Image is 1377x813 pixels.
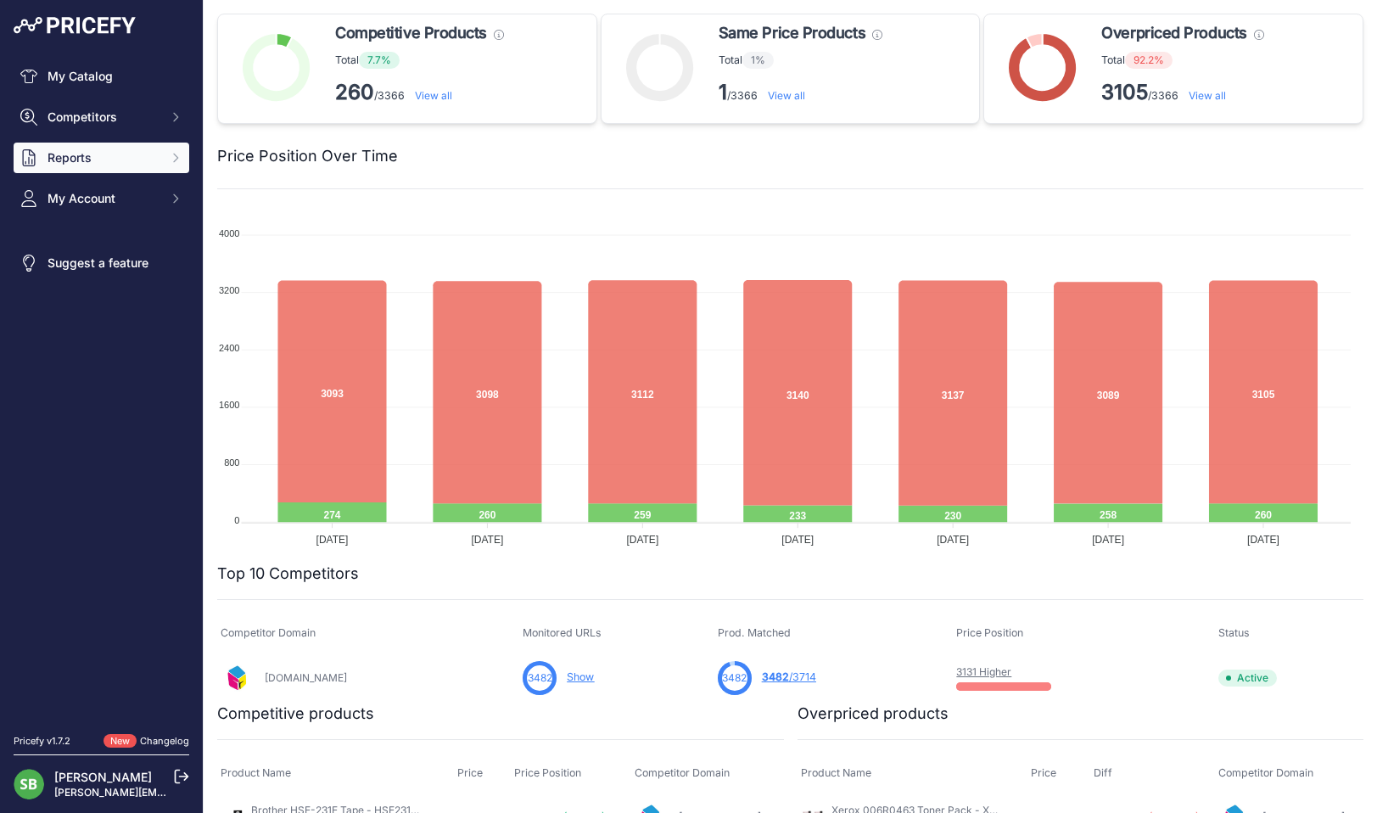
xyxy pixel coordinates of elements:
span: Monitored URLs [523,626,602,639]
span: Competitor Domain [1218,766,1313,779]
a: [DOMAIN_NAME] [265,671,347,684]
span: 7.7% [359,52,400,69]
span: Product Name [221,766,291,779]
tspan: [DATE] [472,534,504,546]
a: View all [415,89,452,102]
p: Total [719,52,882,69]
p: /3366 [1101,79,1263,106]
span: 92.2% [1125,52,1173,69]
h2: Price Position Over Time [217,144,398,168]
h2: Overpriced products [798,702,949,726]
span: Same Price Products [719,21,865,45]
span: Price [457,766,483,779]
a: View all [1189,89,1226,102]
span: Price Position [514,766,581,779]
span: Price Position [956,626,1023,639]
button: My Account [14,183,189,214]
span: My Account [48,190,159,207]
h2: Competitive products [217,702,374,726]
tspan: 3200 [219,285,239,295]
p: Total [335,52,504,69]
span: Competitive Products [335,21,487,45]
span: 3482 [528,670,552,686]
tspan: 0 [234,515,239,525]
tspan: 2400 [219,343,239,353]
button: Competitors [14,102,189,132]
tspan: [DATE] [781,534,814,546]
a: 3131 Higher [956,665,1011,678]
span: Competitor Domain [635,766,730,779]
tspan: 4000 [219,228,239,238]
span: Prod. Matched [718,626,791,639]
span: Reports [48,149,159,166]
span: Active [1218,670,1277,687]
span: Product Name [801,766,871,779]
span: Price [1031,766,1056,779]
tspan: 800 [224,457,239,468]
a: Show [567,670,594,683]
span: New [104,734,137,749]
span: Competitor Domain [221,626,316,639]
a: [PERSON_NAME] [54,770,152,784]
button: Reports [14,143,189,173]
span: 1% [742,52,774,69]
a: My Catalog [14,61,189,92]
a: Suggest a feature [14,248,189,278]
tspan: [DATE] [1247,534,1279,546]
span: 3482 [722,670,747,686]
a: 3482/3714 [762,670,816,683]
div: Pricefy v1.7.2 [14,734,70,749]
tspan: [DATE] [937,534,969,546]
p: /3366 [335,79,504,106]
tspan: [DATE] [626,534,658,546]
a: View all [768,89,805,102]
p: Total [1101,52,1263,69]
span: Overpriced Products [1101,21,1246,45]
span: Diff [1094,766,1112,779]
strong: 1 [719,80,727,104]
h2: Top 10 Competitors [217,562,359,586]
strong: 260 [335,80,374,104]
tspan: [DATE] [316,534,349,546]
strong: 3105 [1101,80,1148,104]
span: Competitors [48,109,159,126]
a: [PERSON_NAME][EMAIL_ADDRESS][PERSON_NAME][DOMAIN_NAME] [54,786,400,799]
span: Status [1218,626,1250,639]
a: Changelog [140,735,189,747]
p: /3366 [719,79,882,106]
nav: Sidebar [14,61,189,714]
tspan: 1600 [219,400,239,410]
span: 3482 [762,670,789,683]
tspan: [DATE] [1092,534,1124,546]
img: Pricefy Logo [14,17,136,34]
